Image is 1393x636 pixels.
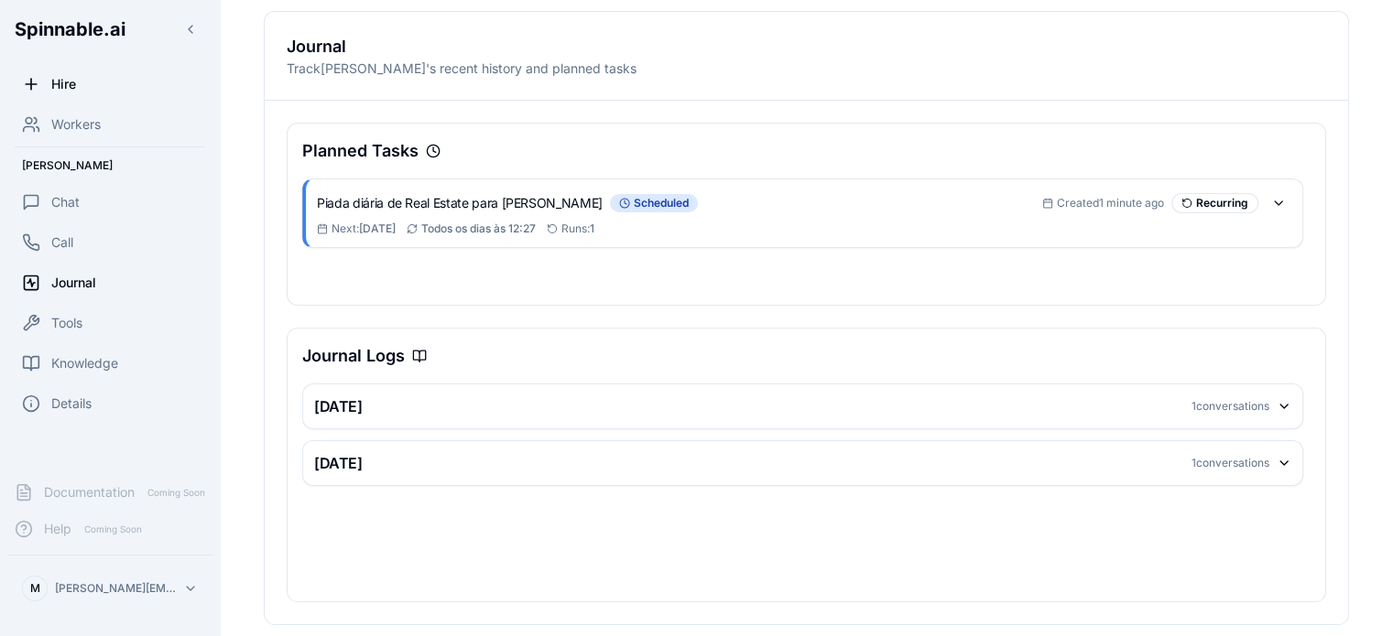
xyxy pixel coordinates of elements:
[287,59,1326,78] p: Track [PERSON_NAME] 's recent history and planned tasks
[1042,196,1164,210] div: Sep 25, 2025, 12:26:02 PM
[590,221,594,235] span: 1
[44,520,71,538] span: Help
[51,233,73,252] span: Call
[634,196,689,210] span: scheduled
[302,138,419,164] h3: Planned Tasks
[51,354,118,372] span: Knowledge
[287,34,1326,59] h2: Journal
[7,151,212,180] div: [PERSON_NAME]
[1196,196,1248,210] span: Recurring
[51,394,92,413] span: Details
[79,521,147,538] span: Coming Soon
[302,343,405,369] h3: Journal Logs
[359,221,396,235] span: [DATE]
[51,193,80,211] span: Chat
[1192,399,1269,414] div: 1 conversations
[103,18,125,40] span: .ai
[15,18,125,40] span: Spinnable
[317,194,603,212] h3: Piada diária de Real Estate para [PERSON_NAME]
[1192,456,1269,470] div: 1 conversations
[561,221,594,236] span: Runs:
[44,483,135,501] span: Documentation
[421,221,536,236] span: Todos os dias às 12:27
[15,570,205,607] button: M[PERSON_NAME][EMAIL_ADDRESS][DOMAIN_NAME]
[142,484,211,501] span: Coming Soon
[51,115,101,134] span: Workers
[51,75,76,93] span: Hire
[317,221,396,236] div: Sep 26, 2025, 12:27:00 PM
[314,395,363,417] h3: [DATE]
[332,221,396,236] span: Next :
[51,274,96,292] span: Journal
[314,452,363,474] h3: [DATE]
[55,581,176,596] p: [PERSON_NAME][EMAIL_ADDRESS][DOMAIN_NAME]
[51,314,82,332] span: Tools
[30,581,40,596] span: M
[1057,196,1164,210] span: Created 1 minute ago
